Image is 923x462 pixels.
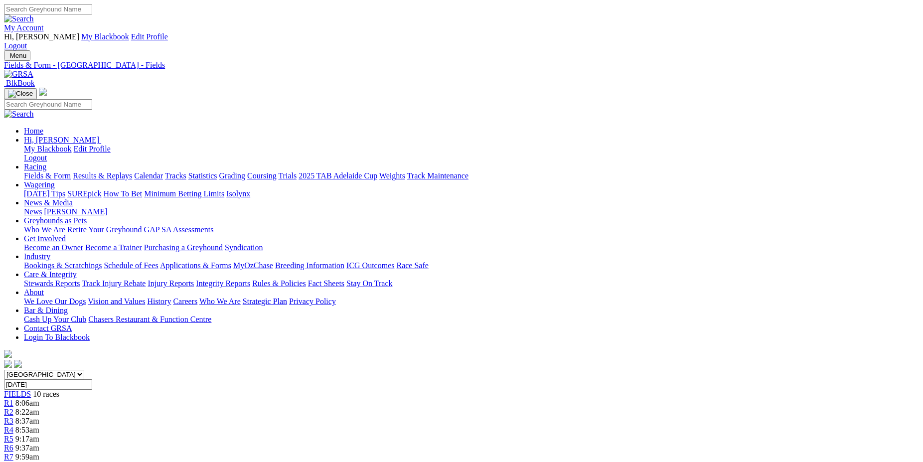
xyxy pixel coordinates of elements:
[24,189,919,198] div: Wagering
[74,145,111,153] a: Edit Profile
[24,171,919,180] div: Racing
[148,279,194,288] a: Injury Reports
[15,435,39,443] span: 9:17am
[24,315,86,323] a: Cash Up Your Club
[81,32,129,41] a: My Blackbook
[4,70,33,79] img: GRSA
[24,306,68,314] a: Bar & Dining
[24,154,47,162] a: Logout
[188,171,217,180] a: Statistics
[24,127,43,135] a: Home
[82,279,146,288] a: Track Injury Rebate
[4,14,34,23] img: Search
[4,350,12,358] img: logo-grsa-white.png
[4,4,92,14] input: Search
[8,90,33,98] img: Close
[4,50,30,61] button: Toggle navigation
[24,324,72,332] a: Contact GRSA
[144,189,224,198] a: Minimum Betting Limits
[15,417,39,425] span: 8:37am
[346,279,392,288] a: Stay On Track
[24,279,919,288] div: Care & Integrity
[252,279,306,288] a: Rules & Policies
[4,399,13,407] a: R1
[15,453,39,461] span: 9:59am
[299,171,377,180] a: 2025 TAB Adelaide Cup
[15,444,39,452] span: 9:37am
[33,390,59,398] span: 10 races
[199,297,241,306] a: Who We Are
[24,234,66,243] a: Get Involved
[24,252,50,261] a: Industry
[4,88,37,99] button: Toggle navigation
[24,180,55,189] a: Wagering
[15,399,39,407] span: 8:06am
[4,61,919,70] a: Fields & Form - [GEOGRAPHIC_DATA] - Fields
[15,408,39,416] span: 8:22am
[24,207,42,216] a: News
[4,444,13,452] a: R6
[73,171,132,180] a: Results & Replays
[85,243,142,252] a: Become a Trainer
[243,297,287,306] a: Strategic Plan
[308,279,344,288] a: Fact Sheets
[24,288,44,297] a: About
[131,32,168,41] a: Edit Profile
[233,261,273,270] a: MyOzChase
[24,261,919,270] div: Industry
[24,225,65,234] a: Who We Are
[160,261,231,270] a: Applications & Forms
[144,243,223,252] a: Purchasing a Greyhound
[24,216,87,225] a: Greyhounds as Pets
[24,198,73,207] a: News & Media
[4,417,13,425] a: R3
[4,426,13,434] span: R4
[24,171,71,180] a: Fields & Form
[4,99,92,110] input: Search
[4,379,92,390] input: Select date
[4,360,12,368] img: facebook.svg
[67,225,142,234] a: Retire Your Greyhound
[219,171,245,180] a: Grading
[88,315,211,323] a: Chasers Restaurant & Function Centre
[24,162,46,171] a: Racing
[396,261,428,270] a: Race Safe
[104,261,158,270] a: Schedule of Fees
[173,297,197,306] a: Careers
[39,88,47,96] img: logo-grsa-white.png
[6,79,35,87] span: BlkBook
[24,189,65,198] a: [DATE] Tips
[4,79,35,87] a: BlkBook
[24,297,919,306] div: About
[24,145,919,162] div: Hi, [PERSON_NAME]
[278,171,297,180] a: Trials
[24,145,72,153] a: My Blackbook
[104,189,143,198] a: How To Bet
[4,41,27,50] a: Logout
[24,136,99,144] span: Hi, [PERSON_NAME]
[4,408,13,416] a: R2
[275,261,344,270] a: Breeding Information
[4,435,13,443] span: R5
[4,32,79,41] span: Hi, [PERSON_NAME]
[379,171,405,180] a: Weights
[14,360,22,368] img: twitter.svg
[24,333,90,341] a: Login To Blackbook
[24,315,919,324] div: Bar & Dining
[24,243,919,252] div: Get Involved
[247,171,277,180] a: Coursing
[225,243,263,252] a: Syndication
[15,426,39,434] span: 8:53am
[67,189,101,198] a: SUREpick
[24,207,919,216] div: News & Media
[10,52,26,59] span: Menu
[4,453,13,461] a: R7
[226,189,250,198] a: Isolynx
[144,225,214,234] a: GAP SA Assessments
[24,136,101,144] a: Hi, [PERSON_NAME]
[24,297,86,306] a: We Love Our Dogs
[44,207,107,216] a: [PERSON_NAME]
